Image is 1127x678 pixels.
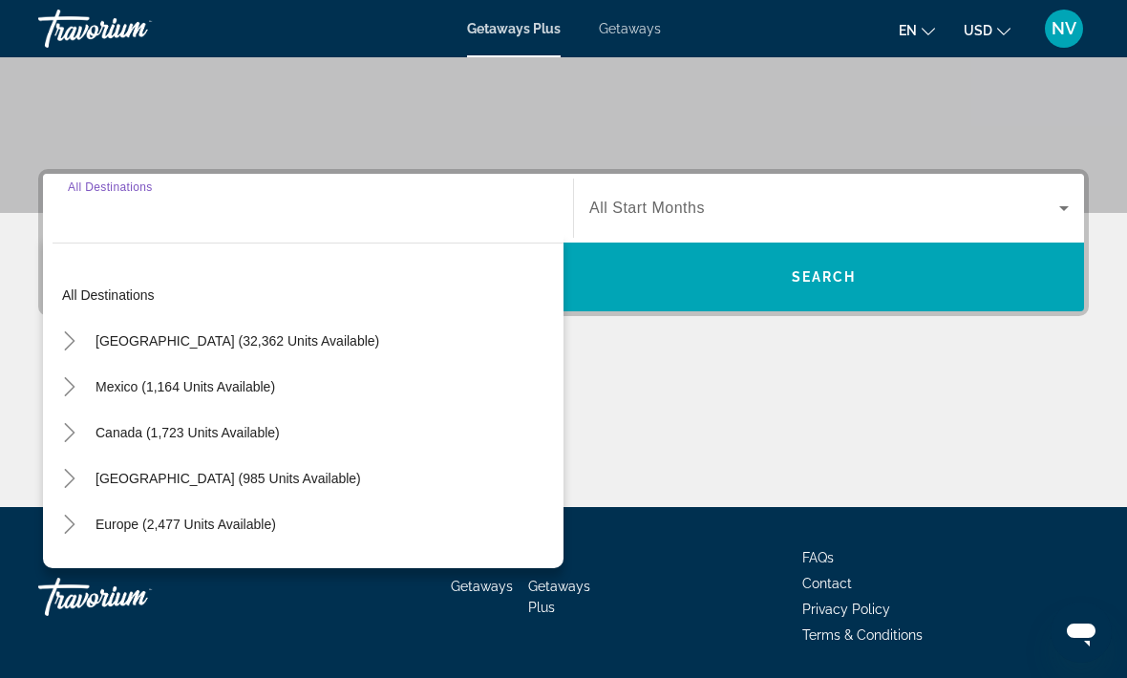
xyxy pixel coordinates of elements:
[1052,19,1076,38] span: NV
[792,269,857,285] span: Search
[964,23,992,38] span: USD
[802,576,852,591] a: Contact
[96,425,280,440] span: Canada (1,723 units available)
[528,579,590,615] a: Getaways Plus
[802,602,890,617] a: Privacy Policy
[53,278,563,312] button: All destinations
[53,325,86,358] button: Toggle United States (32,362 units available)
[964,16,1010,44] button: Change currency
[53,371,86,404] button: Toggle Mexico (1,164 units available)
[53,416,86,450] button: Toggle Canada (1,723 units available)
[1051,602,1112,663] iframe: Button to launch messaging window
[86,461,371,496] button: [GEOGRAPHIC_DATA] (985 units available)
[38,4,229,53] a: Travorium
[589,200,705,216] span: All Start Months
[563,243,1084,311] button: Search
[53,554,86,587] button: Toggle Australia (197 units available)
[1039,9,1089,49] button: User Menu
[96,379,275,394] span: Mexico (1,164 units available)
[68,180,153,193] span: All Destinations
[86,507,286,541] button: Europe (2,477 units available)
[802,627,923,643] a: Terms & Conditions
[96,471,361,486] span: [GEOGRAPHIC_DATA] (985 units available)
[86,324,389,358] button: [GEOGRAPHIC_DATA] (32,362 units available)
[96,333,379,349] span: [GEOGRAPHIC_DATA] (32,362 units available)
[86,415,289,450] button: Canada (1,723 units available)
[899,16,935,44] button: Change language
[802,550,834,565] a: FAQs
[96,517,276,532] span: Europe (2,477 units available)
[467,21,561,36] a: Getaways Plus
[62,287,155,303] span: All destinations
[86,553,371,587] button: [GEOGRAPHIC_DATA] (197 units available)
[43,174,1084,311] div: Search widget
[38,568,229,625] a: Travorium
[53,508,86,541] button: Toggle Europe (2,477 units available)
[53,462,86,496] button: Toggle Caribbean & Atlantic Islands (985 units available)
[899,23,917,38] span: en
[451,579,513,594] a: Getaways
[86,370,285,404] button: Mexico (1,164 units available)
[599,21,661,36] a: Getaways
